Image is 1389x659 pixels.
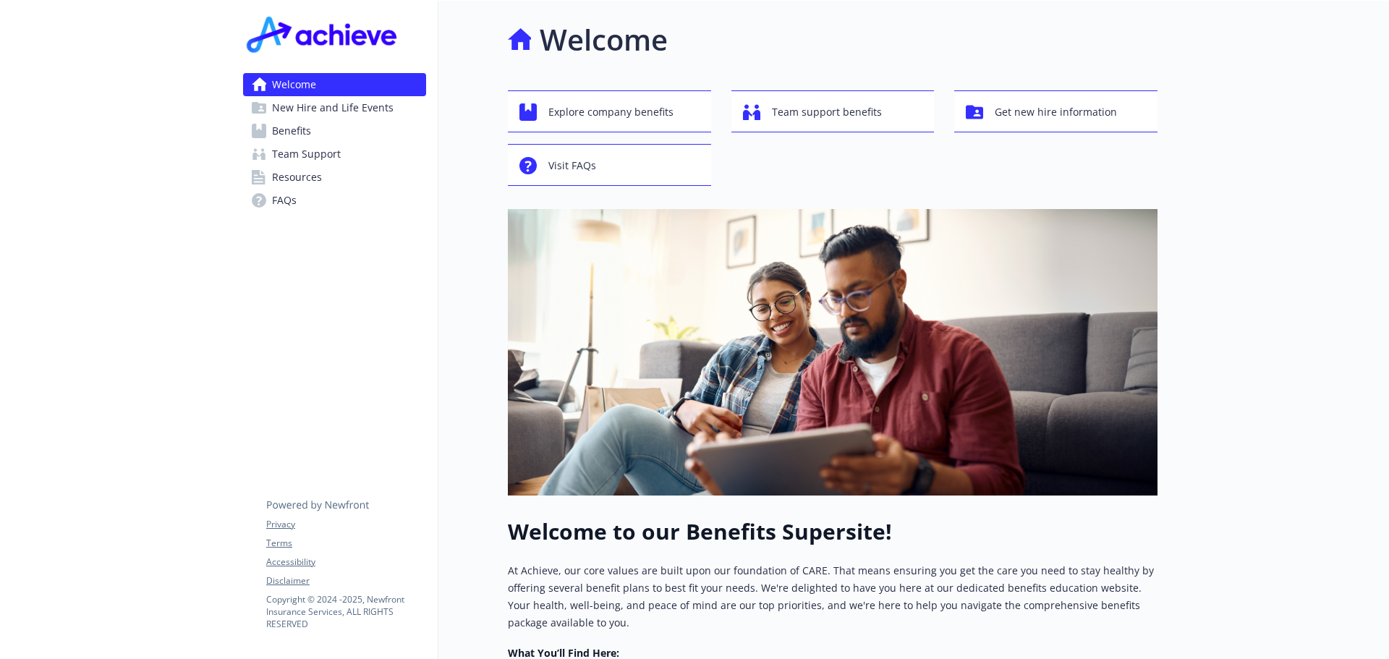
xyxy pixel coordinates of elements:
span: Benefits [272,119,311,143]
p: At Achieve, our core values are built upon our foundation of CARE. That means ensuring you get th... [508,562,1157,632]
h1: Welcome [540,18,668,61]
button: Team support benefits [731,90,935,132]
span: Visit FAQs [548,152,596,179]
span: Explore company benefits [548,98,674,126]
button: Explore company benefits [508,90,711,132]
button: Visit FAQs [508,144,711,186]
span: Welcome [272,73,316,96]
p: Copyright © 2024 - 2025 , Newfront Insurance Services, ALL RIGHTS RESERVED [266,593,425,630]
span: Get new hire information [995,98,1117,126]
span: Resources [272,166,322,189]
a: Privacy [266,518,425,531]
span: Team support benefits [772,98,882,126]
a: Disclaimer [266,574,425,587]
span: New Hire and Life Events [272,96,394,119]
a: Accessibility [266,556,425,569]
span: FAQs [272,189,297,212]
a: FAQs [243,189,426,212]
a: Benefits [243,119,426,143]
span: Team Support [272,143,341,166]
a: Resources [243,166,426,189]
h1: Welcome to our Benefits Supersite! [508,519,1157,545]
img: overview page banner [508,209,1157,496]
a: New Hire and Life Events [243,96,426,119]
button: Get new hire information [954,90,1157,132]
a: Team Support [243,143,426,166]
a: Terms [266,537,425,550]
a: Welcome [243,73,426,96]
